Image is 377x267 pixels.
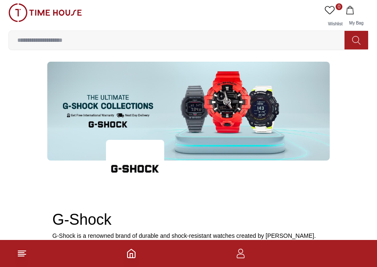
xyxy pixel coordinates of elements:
span: Wishlist [325,22,346,26]
span: 0 [336,3,342,10]
img: ... [47,62,330,161]
h2: G-Shock [52,211,325,228]
a: Home [126,248,136,259]
a: 0Wishlist [323,3,344,30]
img: ... [8,3,82,22]
img: ... [106,140,164,198]
span: My Bag [346,21,367,25]
button: My Bag [344,3,369,30]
